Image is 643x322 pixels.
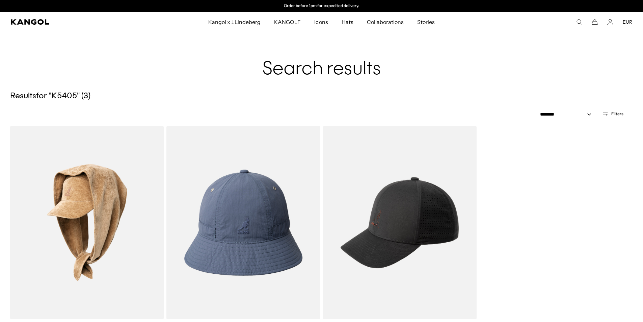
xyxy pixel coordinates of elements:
img: Logo Edge Vented Baseball [323,126,477,319]
span: Icons [314,12,328,32]
div: Announcement [252,3,391,9]
span: KANGOLF [274,12,301,32]
h1: Search results [10,37,633,80]
a: Account [607,19,613,25]
a: Kangol [11,19,138,25]
p: Order before 1pm for expedited delivery. [284,3,359,9]
span: Kangol x J.Lindeberg [208,12,261,32]
a: Icons [307,12,334,32]
slideshow-component: Announcement bar [252,3,391,9]
span: Filters [611,112,623,116]
span: Stories [417,12,435,32]
a: Collaborations [360,12,410,32]
button: EUR [623,19,632,25]
button: Cart [592,19,598,25]
h5: Results for " K5405 " ( 3 ) [10,91,633,101]
summary: Search here [576,19,582,25]
img: Velvet Drape 5-Panel [10,126,164,319]
a: Kangol x J.Lindeberg [202,12,268,32]
select: Sort by: Featured [537,111,598,118]
span: Collaborations [367,12,404,32]
img: Park Life Casual [166,126,320,319]
span: Hats [342,12,353,32]
a: KANGOLF [267,12,307,32]
a: Stories [410,12,441,32]
a: Hats [335,12,360,32]
button: Open filters [598,111,627,117]
div: 2 of 2 [252,3,391,9]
